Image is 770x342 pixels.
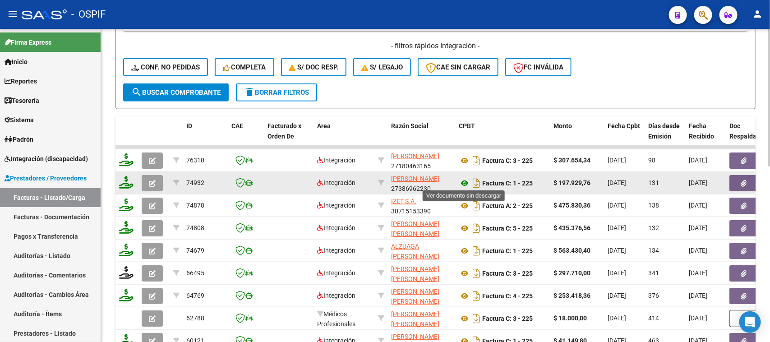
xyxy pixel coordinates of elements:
[186,269,204,277] span: 66495
[482,315,533,322] strong: Factura C: 3 - 225
[645,116,685,156] datatable-header-cell: Días desde Emisión
[648,202,659,209] span: 138
[391,287,452,305] div: 27284737364
[553,122,572,129] span: Monto
[391,243,439,260] span: ALZUAGA [PERSON_NAME]
[482,202,533,209] strong: Factura A: 2 - 225
[689,292,707,299] span: [DATE]
[470,266,482,281] i: Descargar documento
[186,157,204,164] span: 76310
[648,122,680,140] span: Días desde Emisión
[5,115,34,125] span: Sistema
[648,292,659,299] span: 376
[689,269,707,277] span: [DATE]
[482,270,533,277] strong: Factura C: 3 - 225
[505,58,572,76] button: FC Inválida
[459,122,475,129] span: CPBT
[470,199,482,213] i: Descargar documento
[5,76,37,86] span: Reportes
[608,247,626,254] span: [DATE]
[391,288,439,305] span: [PERSON_NAME] [PERSON_NAME]
[391,153,439,160] span: [PERSON_NAME]
[317,122,331,129] span: Area
[231,122,243,129] span: CAE
[482,157,533,164] strong: Factura C: 3 - 225
[5,37,51,47] span: Firma Express
[183,116,228,156] datatable-header-cell: ID
[752,9,763,19] mat-icon: person
[391,310,439,328] span: [PERSON_NAME] [PERSON_NAME]
[131,87,142,97] mat-icon: search
[689,157,707,164] span: [DATE]
[391,174,452,193] div: 27386962230
[648,224,659,231] span: 132
[608,122,640,129] span: Fecha Cpbt
[317,310,355,328] span: Médicos Profesionales
[608,314,626,322] span: [DATE]
[391,151,452,170] div: 27180463165
[71,5,106,24] span: - OSPIF
[281,58,347,76] button: S/ Doc Resp.
[264,116,314,156] datatable-header-cell: Facturado x Orden De
[317,269,355,277] span: Integración
[123,58,208,76] button: Conf. no pedidas
[648,269,659,277] span: 341
[391,122,429,129] span: Razón Social
[5,134,33,144] span: Padrón
[553,224,590,231] strong: $ 435.376,56
[482,225,533,232] strong: Factura C: 5 - 225
[553,157,590,164] strong: $ 307.654,34
[317,179,355,186] span: Integración
[689,122,714,140] span: Fecha Recibido
[689,224,707,231] span: [DATE]
[5,173,87,183] span: Prestadores / Proveedores
[685,116,726,156] datatable-header-cell: Fecha Recibido
[391,175,439,182] span: [PERSON_NAME]
[648,314,659,322] span: 414
[186,122,192,129] span: ID
[223,63,266,71] span: Completa
[689,314,707,322] span: [DATE]
[123,41,748,51] h4: - filtros rápidos Integración -
[553,269,590,277] strong: $ 297.710,00
[391,196,452,215] div: 30715153390
[482,292,533,300] strong: Factura C: 4 - 225
[648,157,655,164] span: 98
[317,247,355,254] span: Integración
[391,241,452,260] div: 20401375121
[267,122,301,140] span: Facturado x Orden De
[608,269,626,277] span: [DATE]
[608,292,626,299] span: [DATE]
[391,219,452,238] div: 27284737364
[553,292,590,299] strong: $ 253.418,36
[5,57,28,67] span: Inicio
[729,122,770,140] span: Doc Respaldatoria
[131,63,200,71] span: Conf. no pedidas
[470,311,482,326] i: Descargar documento
[739,311,761,333] div: Open Intercom Messenger
[513,63,563,71] span: FC Inválida
[553,179,590,186] strong: $ 197.929,76
[608,202,626,209] span: [DATE]
[353,58,411,76] button: S/ legajo
[689,179,707,186] span: [DATE]
[314,116,374,156] datatable-header-cell: Area
[455,116,550,156] datatable-header-cell: CPBT
[131,88,221,97] span: Buscar Comprobante
[5,154,88,164] span: Integración (discapacidad)
[470,289,482,303] i: Descargar documento
[289,63,339,71] span: S/ Doc Resp.
[470,176,482,190] i: Descargar documento
[426,63,490,71] span: CAE SIN CARGAR
[608,224,626,231] span: [DATE]
[361,63,403,71] span: S/ legajo
[608,179,626,186] span: [DATE]
[470,244,482,258] i: Descargar documento
[482,180,533,187] strong: Factura C: 1 - 225
[317,224,355,231] span: Integración
[391,309,452,328] div: 23220611434
[228,116,264,156] datatable-header-cell: CAE
[186,292,204,299] span: 64769
[470,221,482,236] i: Descargar documento
[391,198,416,205] span: IZET S.A.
